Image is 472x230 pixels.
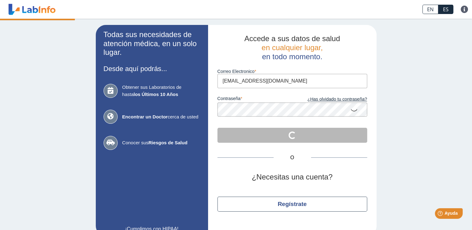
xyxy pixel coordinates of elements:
[422,5,438,14] a: EN
[217,173,367,182] h2: ¿Necesitas una cuenta?
[244,34,340,43] span: Accede a sus datos de salud
[122,113,200,121] span: cerca de usted
[438,5,453,14] a: ES
[292,96,367,103] a: ¿Has olvidado tu contraseña?
[217,197,367,212] button: Regístrate
[122,84,200,98] span: Obtener sus Laboratorios de hasta
[274,154,311,161] span: O
[134,92,178,97] b: los Últimos 10 Años
[122,114,168,119] b: Encontrar un Doctor
[217,69,367,74] label: Correo Electronico
[217,96,292,103] label: contraseña
[416,206,465,223] iframe: Help widget launcher
[104,65,200,73] h3: Desde aquí podrás...
[122,139,200,146] span: Conocer sus
[261,43,323,52] span: en cualquier lugar,
[104,30,200,57] h2: Todas sus necesidades de atención médica, en un solo lugar.
[262,52,322,61] span: en todo momento.
[148,140,187,145] b: Riesgos de Salud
